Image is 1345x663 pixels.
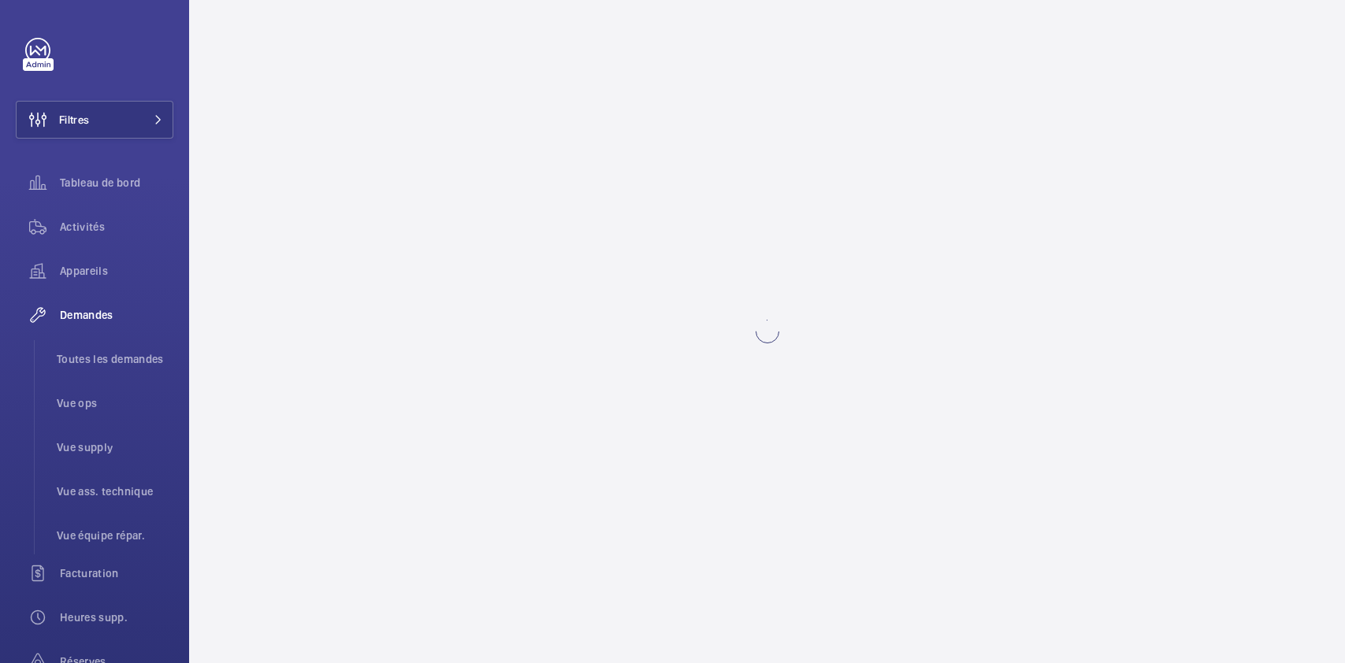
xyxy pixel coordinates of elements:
span: Vue supply [57,439,173,455]
span: Vue équipe répar. [57,528,173,543]
span: Demandes [60,307,173,323]
span: Filtres [59,112,89,128]
span: Vue ass. technique [57,483,173,499]
span: Vue ops [57,395,173,411]
span: Appareils [60,263,173,279]
span: Facturation [60,565,173,581]
button: Filtres [16,101,173,139]
span: Toutes les demandes [57,351,173,367]
span: Activités [60,219,173,235]
span: Tableau de bord [60,175,173,191]
span: Heures supp. [60,609,173,625]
